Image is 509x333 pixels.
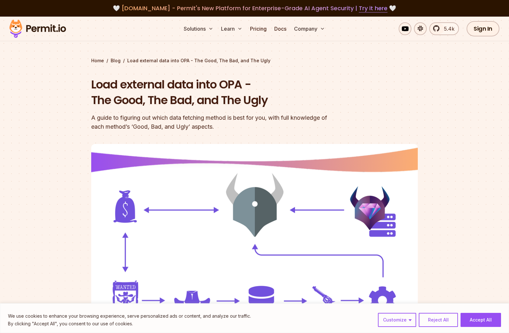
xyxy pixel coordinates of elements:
[91,77,336,108] h1: Load external data into OPA - The Good, The Bad, and The Ugly
[8,312,251,320] p: We use cookies to enhance your browsing experience, serve personalized ads or content, and analyz...
[467,21,499,36] a: Sign In
[181,22,216,35] button: Solutions
[359,4,387,12] a: Try it here
[91,57,418,64] div: / /
[8,320,251,328] p: By clicking "Accept All", you consent to our use of cookies.
[91,113,336,131] div: A guide to figuring out which data fetching method is best for you, with full knowledge of each m...
[111,57,121,64] a: Blog
[218,22,245,35] button: Learn
[378,313,416,327] button: Customize
[429,22,459,35] a: 5.4k
[272,22,289,35] a: Docs
[291,22,328,35] button: Company
[15,4,494,13] div: 🤍 🤍
[91,57,104,64] a: Home
[122,4,387,12] span: [DOMAIN_NAME] - Permit's New Platform for Enterprise-Grade AI Agent Security |
[461,313,501,327] button: Accept All
[91,144,418,328] img: Load external data into OPA - The Good, The Bad, and The Ugly
[440,25,454,33] span: 5.4k
[6,18,69,40] img: Permit logo
[247,22,269,35] a: Pricing
[419,313,458,327] button: Reject All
